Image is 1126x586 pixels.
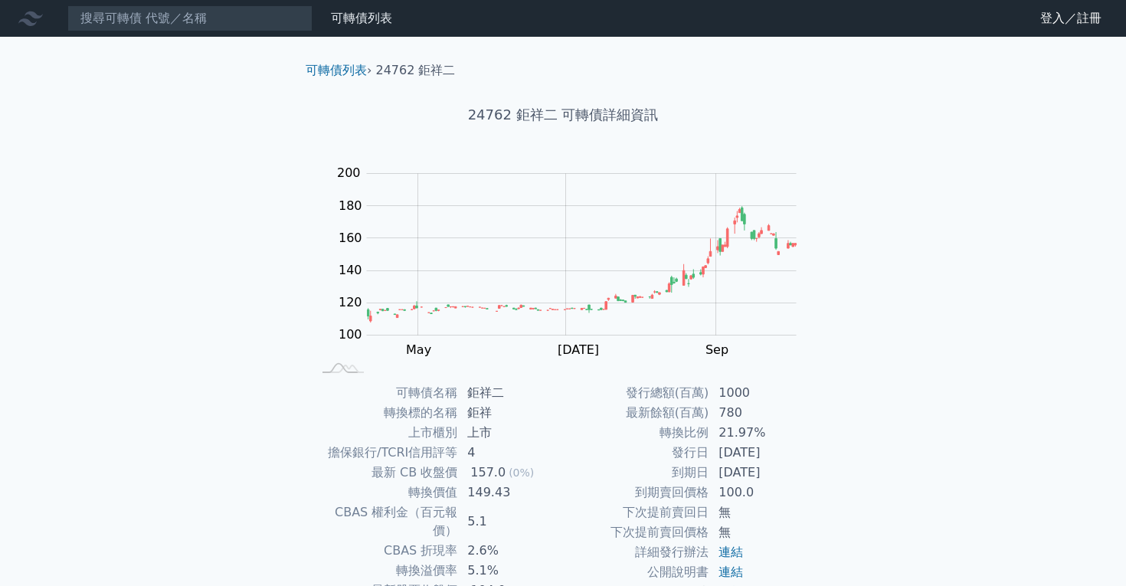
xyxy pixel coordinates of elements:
[709,403,814,423] td: 780
[312,403,458,423] td: 轉換標的名稱
[709,423,814,443] td: 21.97%
[312,443,458,463] td: 擔保銀行/TCRI信用評等
[339,327,362,342] tspan: 100
[709,503,814,522] td: 無
[718,565,743,579] a: 連結
[406,342,431,357] tspan: May
[563,522,709,542] td: 下次提前賣回價格
[312,423,458,443] td: 上市櫃別
[329,165,820,357] g: Chart
[458,423,563,443] td: 上市
[458,443,563,463] td: 4
[458,561,563,581] td: 5.1%
[709,483,814,503] td: 100.0
[293,104,833,126] h1: 24762 鉅祥二 可轉債詳細資訊
[67,5,313,31] input: 搜尋可轉債 代號／名稱
[563,443,709,463] td: 發行日
[1028,6,1114,31] a: 登入／註冊
[312,561,458,581] td: 轉換溢價率
[563,403,709,423] td: 最新餘額(百萬)
[331,11,392,25] a: 可轉債列表
[1049,512,1126,586] iframe: Chat Widget
[563,562,709,582] td: 公開說明書
[509,467,534,479] span: (0%)
[312,541,458,561] td: CBAS 折現率
[306,61,372,80] li: ›
[376,61,456,80] li: 24762 鉅祥二
[563,463,709,483] td: 到期日
[458,403,563,423] td: 鉅祥
[563,483,709,503] td: 到期賣回價格
[563,503,709,522] td: 下次提前賣回日
[709,443,814,463] td: [DATE]
[312,503,458,541] td: CBAS 權利金（百元報價）
[705,342,728,357] tspan: Sep
[563,542,709,562] td: 詳細發行辦法
[339,263,362,277] tspan: 140
[458,541,563,561] td: 2.6%
[458,483,563,503] td: 149.43
[312,383,458,403] td: 可轉債名稱
[709,383,814,403] td: 1000
[467,463,509,482] div: 157.0
[458,503,563,541] td: 5.1
[339,198,362,213] tspan: 180
[709,522,814,542] td: 無
[312,463,458,483] td: 最新 CB 收盤價
[563,383,709,403] td: 發行總額(百萬)
[337,165,361,180] tspan: 200
[558,342,599,357] tspan: [DATE]
[306,63,367,77] a: 可轉債列表
[339,295,362,309] tspan: 120
[709,463,814,483] td: [DATE]
[1049,512,1126,586] div: 聊天小工具
[718,545,743,559] a: 連結
[339,231,362,245] tspan: 160
[563,423,709,443] td: 轉換比例
[458,383,563,403] td: 鉅祥二
[312,483,458,503] td: 轉換價值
